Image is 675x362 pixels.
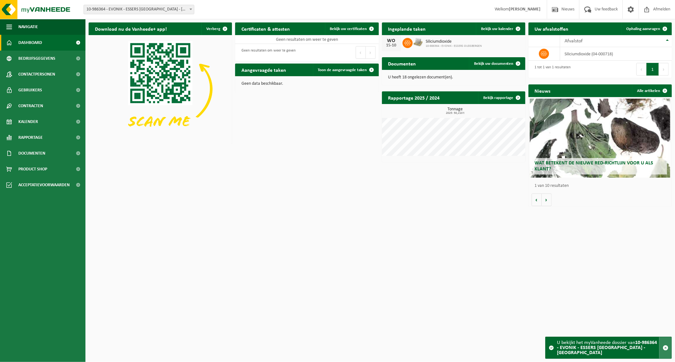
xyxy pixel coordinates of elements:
span: Verberg [206,27,220,31]
h2: Uw afvalstoffen [528,22,575,35]
h2: Download nu de Vanheede+ app! [89,22,173,35]
p: U heeft 18 ongelezen document(en). [388,75,519,80]
strong: 10-986364 - EVONIK - ESSERS [GEOGRAPHIC_DATA] - [GEOGRAPHIC_DATA] [557,340,657,355]
button: Next [659,63,669,76]
h2: Ingeplande taken [382,22,432,35]
span: Afvalstof [565,39,583,44]
div: 15-10 [385,43,398,48]
h2: Nieuws [528,84,557,97]
span: Dashboard [18,35,42,51]
a: Bekijk rapportage [478,91,525,104]
img: Download de VHEPlus App [89,35,232,143]
img: LP-PA-00000-WDN-11 [413,37,423,48]
span: Product Shop [18,161,47,177]
a: Bekijk uw documenten [469,57,525,70]
span: Kalender [18,114,38,130]
h2: Documenten [382,57,422,70]
p: 1 van 10 resultaten [535,184,669,188]
button: Volgende [542,193,552,206]
p: Geen data beschikbaar. [241,82,372,86]
a: Ophaling aanvragen [621,22,671,35]
span: Gebruikers [18,82,42,98]
button: Next [366,46,376,59]
span: Rapportage [18,130,43,145]
button: Previous [636,63,647,76]
button: 1 [647,63,659,76]
span: Acceptatievoorwaarden [18,177,70,193]
div: U bekijkt het myVanheede dossier van [557,337,659,359]
button: Vorige [532,193,542,206]
span: Bekijk uw kalender [481,27,514,31]
td: Geen resultaten om weer te geven [235,35,378,44]
span: Contracten [18,98,43,114]
span: 2025: 50,210 t [385,112,525,115]
a: Bekijk uw certificaten [325,22,378,35]
span: Bekijk uw certificaten [330,27,367,31]
span: Wat betekent de nieuwe RED-richtlijn voor u als klant? [534,161,653,172]
h2: Aangevraagde taken [235,64,292,76]
a: Alle artikelen [632,84,671,97]
h2: Certificaten & attesten [235,22,296,35]
span: Bedrijfsgegevens [18,51,55,66]
span: Navigatie [18,19,38,35]
button: Previous [356,46,366,59]
span: Documenten [18,145,45,161]
button: Verberg [201,22,231,35]
span: Ophaling aanvragen [626,27,660,31]
span: 10-986364 - EVONIK - ESSERS OUDSBERGEN [426,44,482,48]
strong: [PERSON_NAME] [509,7,541,12]
span: Bekijk uw documenten [474,62,514,66]
span: Contactpersonen [18,66,55,82]
a: Bekijk uw kalender [476,22,525,35]
span: 10-986364 - EVONIK - ESSERS OUDSBERGEN - OUDSBERGEN [84,5,194,14]
span: Siliciumdioxide [426,39,482,44]
div: Geen resultaten om weer te geven [238,46,296,59]
div: 1 tot 1 van 1 resultaten [532,62,571,76]
div: WO [385,38,398,43]
a: Wat betekent de nieuwe RED-richtlijn voor u als klant? [530,99,670,178]
td: siliciumdioxide (04-000718) [560,47,672,61]
h2: Rapportage 2025 / 2024 [382,91,446,104]
h3: Tonnage [385,107,525,115]
a: Toon de aangevraagde taken [313,64,378,76]
span: Toon de aangevraagde taken [318,68,367,72]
